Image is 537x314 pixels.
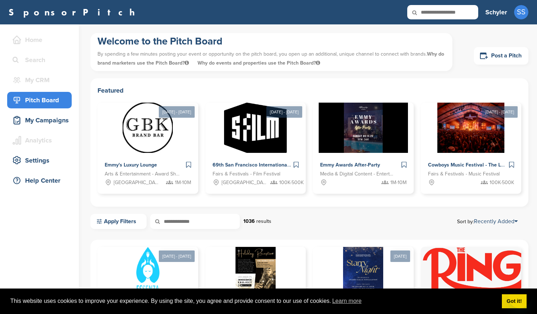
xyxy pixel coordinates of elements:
img: Sponsorpitch & [123,103,173,153]
div: Analytics [11,134,72,147]
span: results [256,218,271,224]
div: [DATE] - [DATE] [266,106,302,118]
span: [GEOGRAPHIC_DATA], [GEOGRAPHIC_DATA] [222,179,268,187]
a: Settings [7,152,72,169]
span: Emmy Awards After-Party [320,162,380,168]
span: [GEOGRAPHIC_DATA], [GEOGRAPHIC_DATA] [114,179,161,187]
a: Apply Filters [90,214,147,229]
span: Why do events and properties use the Pitch Board? [198,60,320,66]
a: Analytics [7,132,72,149]
a: My CRM [7,72,72,88]
span: SS [514,5,528,19]
img: Sponsorpitch & [343,247,383,297]
h1: Welcome to the Pitch Board [98,35,445,48]
span: Fairs & Festivals - Music Festival [428,170,500,178]
h2: Featured [98,85,521,95]
a: My Campaigns [7,112,72,128]
div: Help Center [11,174,72,187]
a: Post a Pitch [474,47,528,65]
img: Sponsorpitch & [421,247,533,297]
div: [DATE] - [DATE] [159,250,195,262]
img: Sponsorpitch & [224,103,287,153]
span: Media & Digital Content - Entertainment [320,170,396,178]
a: Pitch Board [7,92,72,108]
div: [DATE] - [DATE] [482,106,518,118]
p: By spending a few minutes posting your event or opportunity on the pitch board, you open up an ad... [98,48,445,69]
a: SponsorPitch [9,8,139,17]
div: [DATE] [390,250,410,262]
span: This website uses cookies to improve your experience. By using the site, you agree and provide co... [10,296,496,306]
iframe: Button to launch messaging window [508,285,531,308]
div: My CRM [11,74,72,86]
span: 100K-500K [490,179,514,187]
a: [DATE] - [DATE] Sponsorpitch & 69th San Francisco International Film Festival Fairs & Festivals -... [205,91,306,194]
a: Search [7,52,72,68]
div: Settings [11,154,72,167]
div: Home [11,33,72,46]
span: Fairs & Festivals - Film Festival [213,170,280,178]
span: Arts & Entertainment - Award Show [105,170,180,178]
a: [DATE] - [DATE] Sponsorpitch & Cowboys Music Festival - The Largest 11 Day Music Festival in [GEO... [421,91,522,194]
div: Search [11,53,72,66]
a: Recently Added [474,218,518,225]
span: 100K-500K [279,179,304,187]
a: [DATE] - [DATE] Sponsorpitch & Emmy's Luxury Lounge Arts & Entertainment - Award Show [GEOGRAPHIC... [98,91,198,194]
a: learn more about cookies [331,296,363,306]
a: dismiss cookie message [502,294,527,309]
div: [DATE] - [DATE] [159,106,195,118]
span: 69th San Francisco International Film Festival [213,162,320,168]
h3: Schyler [485,7,507,17]
span: Sort by: [457,219,518,224]
img: Sponsorpitch & [136,247,160,297]
img: Sponsorpitch & [319,103,408,153]
div: My Campaigns [11,114,72,127]
img: Sponsorpitch & [437,103,504,153]
span: Emmy's Luxury Lounge [105,162,157,168]
a: Sponsorpitch & Emmy Awards After-Party Media & Digital Content - Entertainment 1M-10M [313,103,414,194]
span: 1M-10M [175,179,191,187]
strong: 1036 [243,218,255,224]
a: Help Center [7,172,72,189]
div: Pitch Board [11,94,72,107]
img: Sponsorpitch & [236,247,276,297]
a: Home [7,32,72,48]
span: 1M-10M [390,179,407,187]
a: Schyler [485,4,507,20]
